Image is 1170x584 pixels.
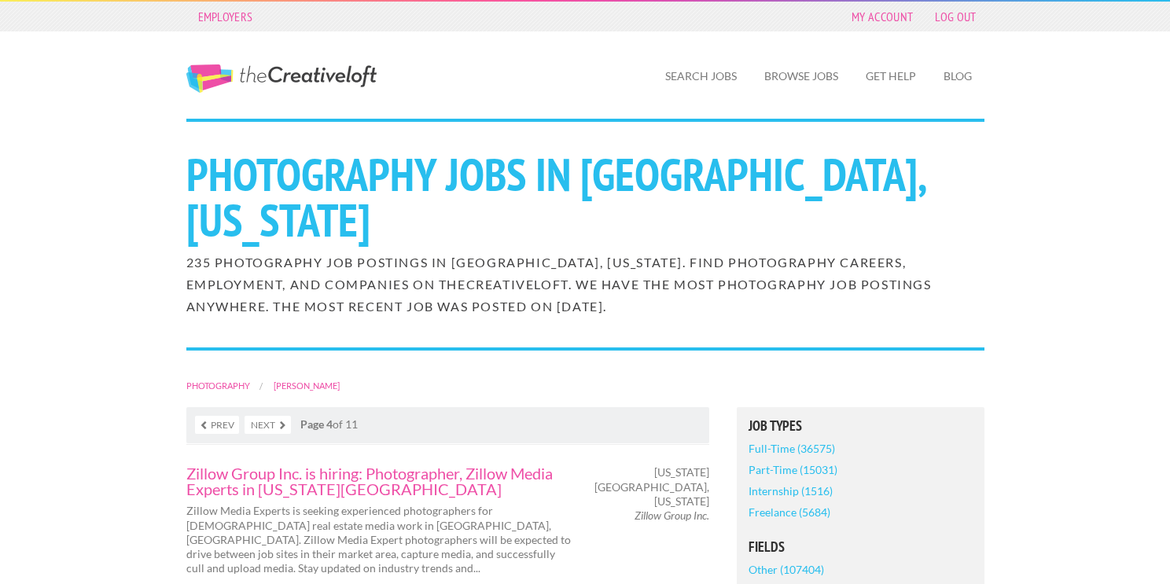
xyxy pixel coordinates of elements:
[186,465,572,497] a: Zillow Group Inc. is hiring: Photographer, Zillow Media Experts in [US_STATE][GEOGRAPHIC_DATA]
[931,58,984,94] a: Blog
[749,459,837,480] a: Part-Time (15031)
[653,58,749,94] a: Search Jobs
[195,416,239,434] a: Prev
[186,252,984,318] h2: 235 Photography job postings in [GEOGRAPHIC_DATA], [US_STATE]. Find Photography careers, employme...
[749,540,973,554] h5: Fields
[186,407,709,443] nav: of 11
[927,6,984,28] a: Log Out
[190,6,261,28] a: Employers
[749,501,830,523] a: Freelance (5684)
[300,417,333,431] strong: Page 4
[186,152,984,243] h1: Photography Jobs in [GEOGRAPHIC_DATA], [US_STATE]
[749,559,824,580] a: Other (107404)
[635,509,709,522] em: Zillow Group Inc.
[186,380,250,391] a: Photography
[245,416,291,434] a: Next
[752,58,851,94] a: Browse Jobs
[274,380,340,391] a: [PERSON_NAME]
[749,438,835,459] a: Full-Time (36575)
[749,419,973,433] h5: Job Types
[594,465,709,509] span: [US_STATE][GEOGRAPHIC_DATA], [US_STATE]
[749,480,833,501] a: Internship (1516)
[186,504,572,575] p: Zillow Media Experts is seeking experienced photographers for [DEMOGRAPHIC_DATA] real estate medi...
[844,6,921,28] a: My Account
[186,64,377,93] a: The Creative Loft
[853,58,929,94] a: Get Help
